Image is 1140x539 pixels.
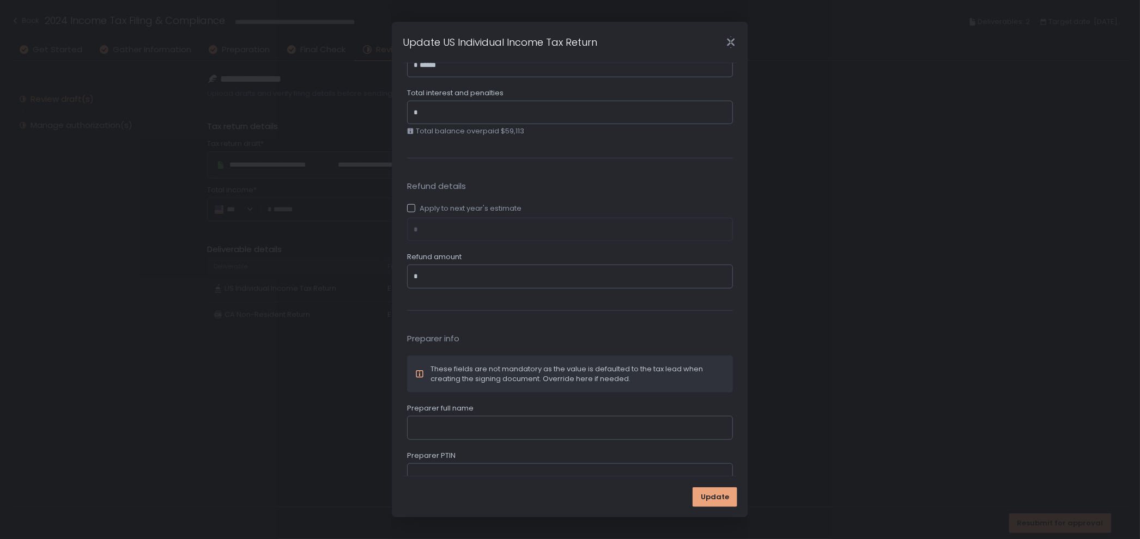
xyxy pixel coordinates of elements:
[407,451,456,461] span: Preparer PTIN
[407,88,504,98] span: Total interest and penalties
[701,492,729,502] span: Update
[693,487,737,507] button: Update
[430,364,725,384] div: These fields are not mandatory as the value is defaulted to the tax lead when creating the signin...
[407,333,733,345] span: Preparer info
[407,180,733,193] span: Refund details
[407,252,462,262] span: Refund amount
[713,36,748,48] div: Close
[407,403,474,413] span: Preparer full name
[416,126,524,136] span: Total balance overpaid $59,113
[403,35,597,50] h1: Update US Individual Income Tax Return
